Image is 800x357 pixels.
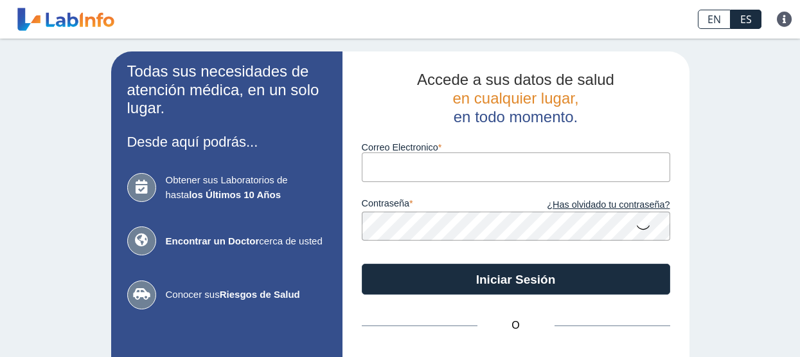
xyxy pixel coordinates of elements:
[362,142,670,152] label: Correo Electronico
[731,10,761,29] a: ES
[516,198,670,212] a: ¿Has olvidado tu contraseña?
[166,173,326,202] span: Obtener sus Laboratorios de hasta
[698,10,731,29] a: EN
[477,318,555,333] span: O
[166,235,260,246] b: Encontrar un Doctor
[166,288,326,302] span: Conocer sus
[166,234,326,249] span: cerca de usted
[220,289,300,300] b: Riesgos de Salud
[417,71,614,88] span: Accede a sus datos de salud
[127,134,326,150] h3: Desde aquí podrás...
[452,89,578,107] span: en cualquier lugar,
[454,108,578,125] span: en todo momento.
[362,264,670,295] button: Iniciar Sesión
[127,62,326,118] h2: Todas sus necesidades de atención médica, en un solo lugar.
[189,189,281,200] b: los Últimos 10 Años
[362,198,516,212] label: contraseña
